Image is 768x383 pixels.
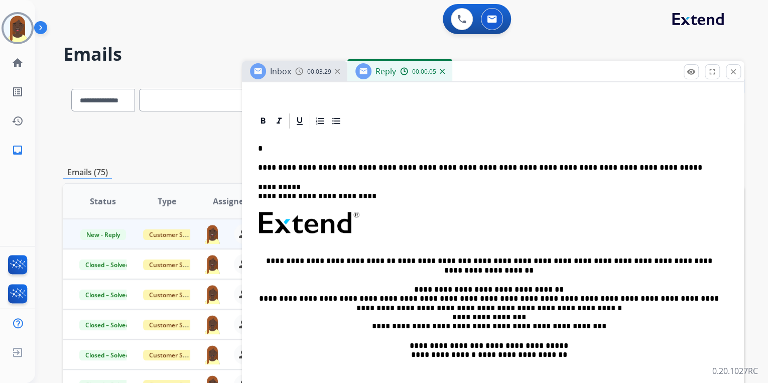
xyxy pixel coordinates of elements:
img: agent-avatar [203,314,222,334]
span: Inbox [270,66,291,77]
div: Italic [272,113,287,129]
img: avatar [4,14,32,42]
img: agent-avatar [203,344,222,364]
mat-icon: person_remove [238,258,250,270]
div: Ordered List [313,113,328,129]
span: Closed – Solved [79,320,135,330]
div: Bold [255,113,271,129]
p: Emails (75) [63,166,112,179]
p: 0.20.1027RC [712,365,758,377]
span: Closed – Solved [79,350,135,360]
span: 00:03:29 [307,68,331,76]
span: Customer Support [143,320,208,330]
span: Closed – Solved [79,290,135,300]
img: agent-avatar [203,254,222,274]
mat-icon: person_remove [238,348,250,360]
span: New - Reply [80,229,126,240]
mat-icon: person_remove [238,288,250,300]
mat-icon: list_alt [12,86,24,98]
span: Reply [375,66,396,77]
mat-icon: history [12,115,24,127]
div: Bullet List [329,113,344,129]
mat-icon: remove_red_eye [687,67,696,76]
img: agent-avatar [203,224,222,244]
span: 00:00:05 [412,68,436,76]
mat-icon: close [729,67,738,76]
h2: Emails [63,44,744,64]
span: Customer Support [143,350,208,360]
span: Closed – Solved [79,260,135,270]
mat-icon: person_remove [238,228,250,240]
mat-icon: inbox [12,144,24,156]
div: Underline [292,113,307,129]
span: Customer Support [143,260,208,270]
mat-icon: person_remove [238,318,250,330]
span: Customer Support [143,290,208,300]
span: Type [158,195,176,207]
span: Customer Support [143,229,208,240]
mat-icon: fullscreen [708,67,717,76]
mat-icon: home [12,57,24,69]
img: agent-avatar [203,284,222,304]
span: Assignee [213,195,248,207]
span: Status [90,195,116,207]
